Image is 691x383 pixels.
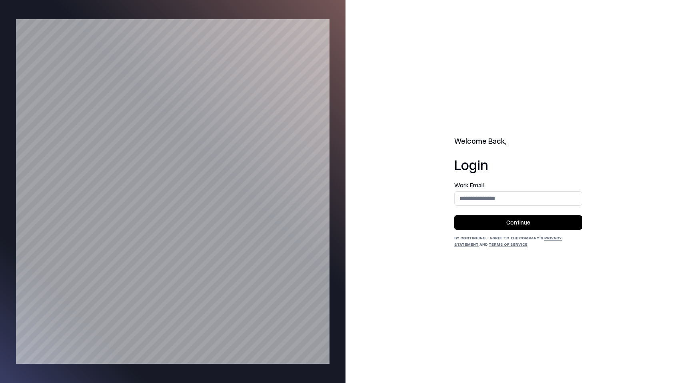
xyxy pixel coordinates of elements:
[454,235,562,247] a: Privacy Statement
[454,182,582,188] label: Work Email
[454,215,582,230] button: Continue
[489,242,527,247] a: Terms of Service
[454,235,582,247] div: By continuing, I agree to the Company's and
[454,136,582,147] h2: Welcome Back,
[454,156,582,172] h1: Login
